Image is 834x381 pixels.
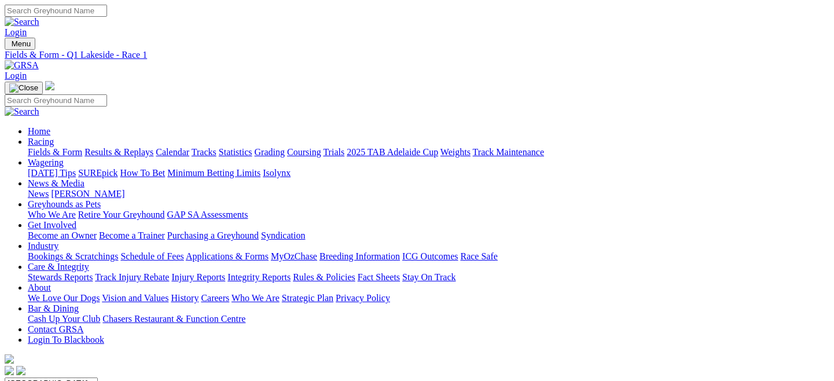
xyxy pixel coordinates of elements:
[28,178,84,188] a: News & Media
[319,251,400,261] a: Breeding Information
[28,314,100,324] a: Cash Up Your Club
[28,137,54,146] a: Racing
[5,5,107,17] input: Search
[78,168,117,178] a: SUREpick
[28,126,50,136] a: Home
[186,251,269,261] a: Applications & Forms
[201,293,229,303] a: Careers
[358,272,400,282] a: Fact Sheets
[28,241,58,251] a: Industry
[28,251,829,262] div: Industry
[192,147,216,157] a: Tracks
[5,366,14,375] img: facebook.svg
[5,354,14,364] img: logo-grsa-white.png
[255,147,285,157] a: Grading
[28,147,829,157] div: Racing
[28,283,51,292] a: About
[16,366,25,375] img: twitter.svg
[28,293,100,303] a: We Love Our Dogs
[460,251,497,261] a: Race Safe
[9,83,38,93] img: Close
[263,168,291,178] a: Isolynx
[99,230,165,240] a: Become a Trainer
[167,168,260,178] a: Minimum Betting Limits
[167,210,248,219] a: GAP SA Assessments
[282,293,333,303] a: Strategic Plan
[5,27,27,37] a: Login
[78,210,165,219] a: Retire Your Greyhound
[28,272,829,283] div: Care & Integrity
[336,293,390,303] a: Privacy Policy
[402,272,455,282] a: Stay On Track
[28,293,829,303] div: About
[293,272,355,282] a: Rules & Policies
[5,60,39,71] img: GRSA
[28,210,76,219] a: Who We Are
[28,314,829,324] div: Bar & Dining
[28,210,829,220] div: Greyhounds as Pets
[28,220,76,230] a: Get Involved
[219,147,252,157] a: Statistics
[28,324,83,334] a: Contact GRSA
[28,157,64,167] a: Wagering
[440,147,471,157] a: Weights
[45,81,54,90] img: logo-grsa-white.png
[120,168,166,178] a: How To Bet
[402,251,458,261] a: ICG Outcomes
[51,189,124,199] a: [PERSON_NAME]
[28,189,49,199] a: News
[28,147,82,157] a: Fields & Form
[271,251,317,261] a: MyOzChase
[28,262,89,272] a: Care & Integrity
[12,39,31,48] span: Menu
[5,50,829,60] a: Fields & Form - Q1 Lakeside - Race 1
[227,272,291,282] a: Integrity Reports
[28,272,93,282] a: Stewards Reports
[95,272,169,282] a: Track Injury Rebate
[5,82,43,94] button: Toggle navigation
[287,147,321,157] a: Coursing
[28,230,829,241] div: Get Involved
[28,168,76,178] a: [DATE] Tips
[120,251,183,261] a: Schedule of Fees
[473,147,544,157] a: Track Maintenance
[84,147,153,157] a: Results & Replays
[5,38,35,50] button: Toggle navigation
[261,230,305,240] a: Syndication
[102,314,245,324] a: Chasers Restaurant & Function Centre
[102,293,168,303] a: Vision and Values
[156,147,189,157] a: Calendar
[28,189,829,199] div: News & Media
[28,230,97,240] a: Become an Owner
[323,147,344,157] a: Trials
[28,199,101,209] a: Greyhounds as Pets
[171,272,225,282] a: Injury Reports
[28,251,118,261] a: Bookings & Scratchings
[347,147,438,157] a: 2025 TAB Adelaide Cup
[232,293,280,303] a: Who We Are
[28,168,829,178] div: Wagering
[5,17,39,27] img: Search
[28,335,104,345] a: Login To Blackbook
[28,303,79,313] a: Bar & Dining
[5,107,39,117] img: Search
[5,71,27,80] a: Login
[171,293,199,303] a: History
[5,94,107,107] input: Search
[167,230,259,240] a: Purchasing a Greyhound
